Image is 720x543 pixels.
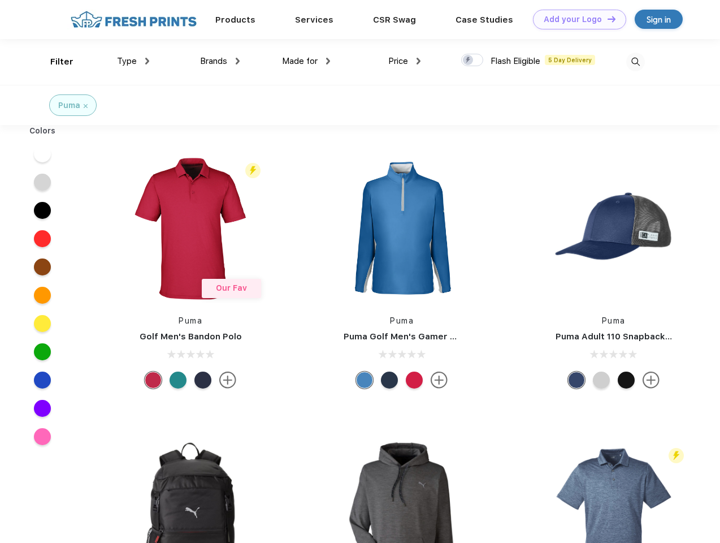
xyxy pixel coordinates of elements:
img: more.svg [219,372,236,389]
div: Peacoat with Qut Shd [568,372,585,389]
span: Flash Eligible [491,56,540,66]
img: filter_cancel.svg [84,104,88,108]
img: more.svg [643,372,660,389]
img: dropdown.png [326,58,330,64]
div: Bright Cobalt [356,372,373,389]
img: more.svg [431,372,448,389]
div: Ski Patrol [145,372,162,389]
div: Green Lagoon [170,372,186,389]
div: Quarry Brt Whit [593,372,610,389]
span: 5 Day Delivery [545,55,595,65]
img: dropdown.png [145,58,149,64]
a: Puma [179,316,202,325]
div: Filter [50,55,73,68]
img: dropdown.png [236,58,240,64]
div: Sign in [647,13,671,26]
img: flash_active_toggle.svg [245,163,261,178]
span: Type [117,56,137,66]
img: func=resize&h=266 [327,153,477,304]
img: desktop_search.svg [626,53,645,71]
img: dropdown.png [417,58,420,64]
img: func=resize&h=266 [539,153,689,304]
a: Puma Golf Men's Gamer Golf Quarter-Zip [344,331,522,342]
a: Puma [602,316,626,325]
div: Navy Blazer [381,372,398,389]
img: flash_active_toggle.svg [669,448,684,463]
a: Puma [390,316,414,325]
img: fo%20logo%202.webp [67,10,200,29]
div: Puma [58,100,80,111]
a: Golf Men's Bandon Polo [140,331,242,342]
img: DT [608,16,615,22]
a: Sign in [635,10,683,29]
span: Price [388,56,408,66]
div: Add your Logo [544,15,602,24]
div: Colors [21,125,64,137]
a: CSR Swag [373,15,416,25]
span: Made for [282,56,318,66]
a: Products [215,15,255,25]
div: Ski Patrol [406,372,423,389]
div: Pma Blk with Pma Blk [618,372,635,389]
img: func=resize&h=266 [115,153,266,304]
span: Our Fav [216,283,247,292]
span: Brands [200,56,227,66]
a: Services [295,15,333,25]
div: Navy Blazer [194,372,211,389]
